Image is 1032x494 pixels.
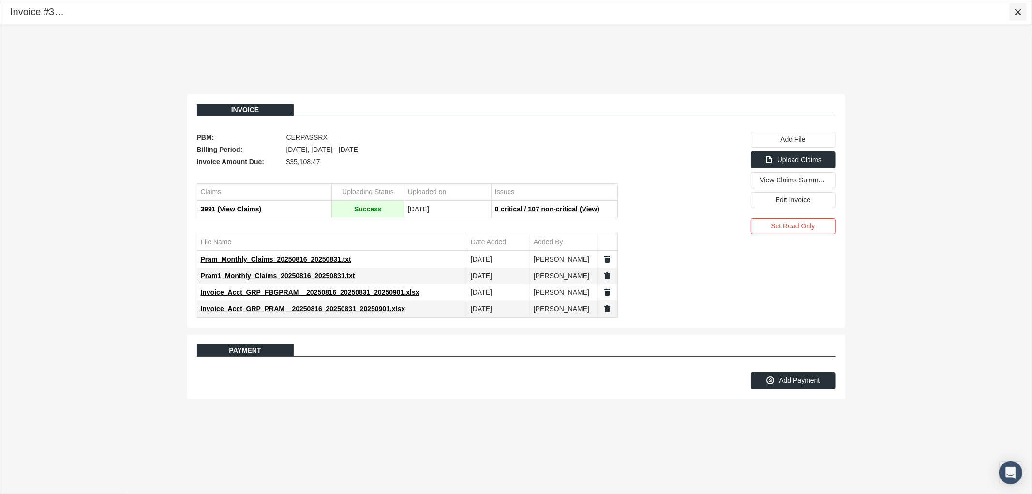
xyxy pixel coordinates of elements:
[201,205,262,213] span: 3991 (View Claims)
[751,151,836,168] div: Upload Claims
[197,132,282,144] span: PBM:
[467,268,530,284] td: [DATE]
[495,187,514,196] div: Issues
[332,201,404,217] td: Success
[751,172,836,188] div: View Claims Summary
[751,372,836,389] div: Add Payment
[197,183,618,218] div: Data grid
[751,192,836,208] div: Edit Invoice
[201,187,222,196] div: Claims
[467,251,530,268] td: [DATE]
[201,288,419,296] span: Invoice_Acct_GRP_FBGPRAM__20250816_20250831_20250901.xlsx
[197,234,618,318] div: Data grid
[197,144,282,156] span: Billing Period:
[751,132,836,148] div: Add File
[530,234,598,251] td: Column Added By
[1009,3,1027,21] div: Close
[760,176,828,184] span: View Claims Summary
[603,288,612,297] a: Split
[530,284,598,300] td: [PERSON_NAME]
[231,106,259,114] span: Invoice
[779,376,820,384] span: Add Payment
[408,187,446,196] div: Uploaded on
[286,144,360,156] span: [DATE], [DATE] - [DATE]
[530,268,598,284] td: [PERSON_NAME]
[530,251,598,268] td: [PERSON_NAME]
[197,184,332,200] td: Column Claims
[534,238,563,247] div: Added By
[229,346,261,354] span: Payment
[201,255,351,263] span: Pram_Monthly_Claims_20250816_20250831.txt
[286,132,328,144] span: CERPASSRX
[201,272,355,280] span: Pram1_Monthly_Claims_20250816_20250831.txt
[776,196,810,204] span: Edit Invoice
[286,156,320,168] span: $35,108.47
[778,156,822,164] span: Upload Claims
[780,135,805,143] span: Add File
[471,238,506,247] div: Date Added
[751,218,836,234] div: Set Read Only
[197,234,467,251] td: Column File Name
[197,156,282,168] span: Invoice Amount Due:
[603,255,612,264] a: Split
[495,205,599,213] span: 0 critical / 107 non-critical (View)
[492,184,617,200] td: Column Issues
[201,305,405,313] span: Invoice_Acct_GRP_PRAM__20250816_20250831_20250901.xlsx
[467,284,530,300] td: [DATE]
[771,222,815,230] span: Set Read Only
[10,5,65,18] div: Invoice #317
[342,187,394,196] div: Uploading Status
[404,201,492,217] td: [DATE]
[201,238,232,247] div: File Name
[530,300,598,317] td: [PERSON_NAME]
[467,234,530,251] td: Column Date Added
[332,184,404,200] td: Column Uploading Status
[603,271,612,280] a: Split
[467,300,530,317] td: [DATE]
[404,184,492,200] td: Column Uploaded on
[603,304,612,313] a: Split
[999,461,1022,484] div: Open Intercom Messenger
